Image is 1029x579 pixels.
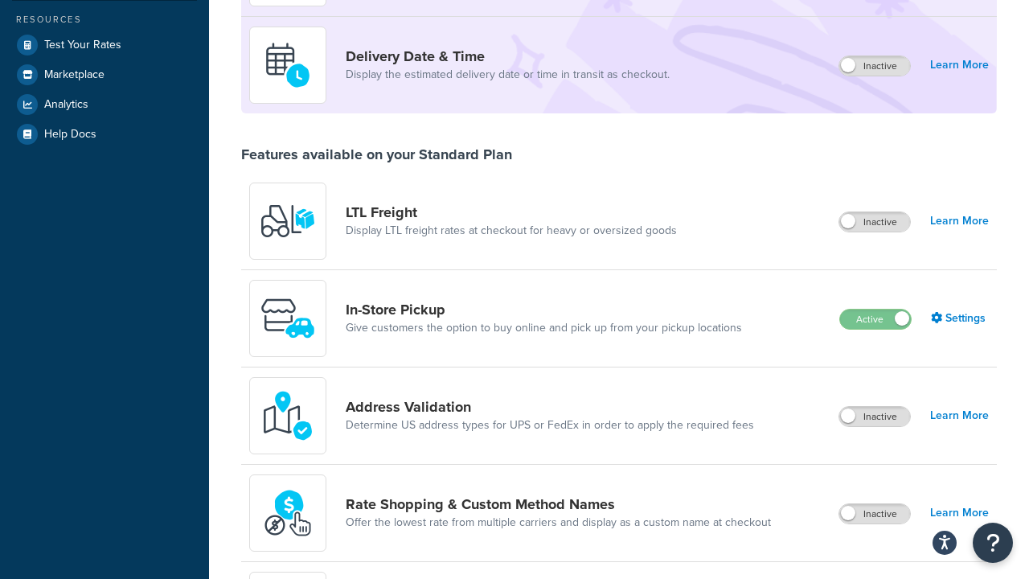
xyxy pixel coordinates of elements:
button: Open Resource Center [973,523,1013,563]
img: gfkeb5ejjkALwAAAABJRU5ErkJggg== [260,37,316,93]
a: Delivery Date & Time [346,47,670,65]
a: Marketplace [12,60,197,89]
a: Offer the lowest rate from multiple carriers and display as a custom name at checkout [346,515,771,531]
a: In-Store Pickup [346,301,742,318]
span: Help Docs [44,128,96,142]
a: Help Docs [12,120,197,149]
a: Rate Shopping & Custom Method Names [346,495,771,513]
span: Test Your Rates [44,39,121,52]
a: Learn More [930,502,989,524]
label: Inactive [839,504,910,524]
a: Display the estimated delivery date or time in transit as checkout. [346,67,670,83]
label: Inactive [839,212,910,232]
label: Inactive [839,56,910,76]
a: Learn More [930,404,989,427]
a: Address Validation [346,398,754,416]
a: Settings [931,307,989,330]
div: Resources [12,13,197,27]
a: LTL Freight [346,203,677,221]
img: icon-duo-feat-rate-shopping-ecdd8bed.png [260,485,316,541]
a: Display LTL freight rates at checkout for heavy or oversized goods [346,223,677,239]
div: Features available on your Standard Plan [241,146,512,163]
a: Give customers the option to buy online and pick up from your pickup locations [346,320,742,336]
span: Marketplace [44,68,105,82]
a: Determine US address types for UPS or FedEx in order to apply the required fees [346,417,754,433]
a: Analytics [12,90,197,119]
span: Analytics [44,98,88,112]
img: wfgcfpwTIucLEAAAAASUVORK5CYII= [260,290,316,347]
a: Learn More [930,54,989,76]
img: y79ZsPf0fXUFUhFXDzUgf+ktZg5F2+ohG75+v3d2s1D9TjoU8PiyCIluIjV41seZevKCRuEjTPPOKHJsQcmKCXGdfprl3L4q7... [260,193,316,249]
a: Test Your Rates [12,31,197,60]
label: Inactive [839,407,910,426]
a: Learn More [930,210,989,232]
img: kIG8fy0lQAAAABJRU5ErkJggg== [260,388,316,444]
